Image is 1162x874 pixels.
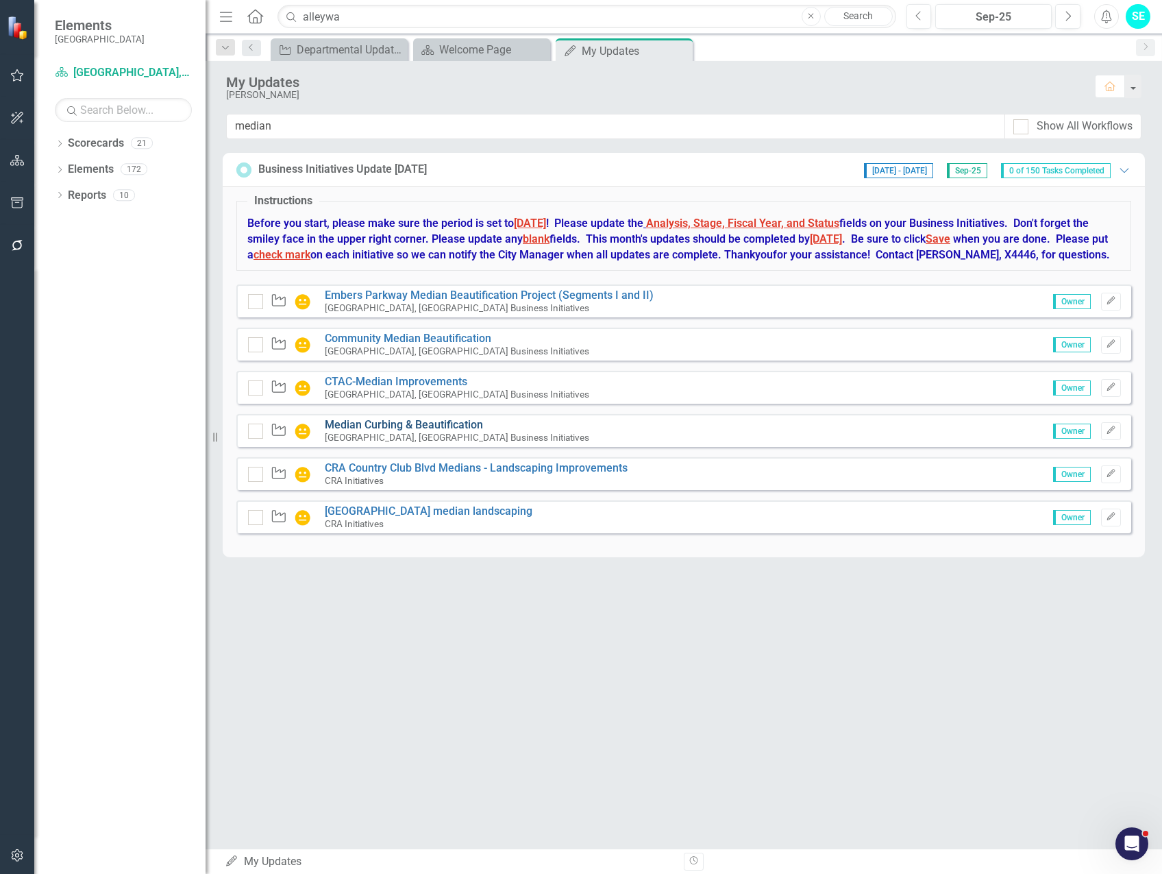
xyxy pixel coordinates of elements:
[935,4,1052,29] button: Sep-25
[131,138,153,149] div: 21
[439,41,547,58] div: Welcome Page
[947,163,987,178] span: Sep-25
[325,418,483,431] a: Median Curbing & Beautification
[1053,510,1091,525] span: Owner
[325,389,589,400] small: [GEOGRAPHIC_DATA], [GEOGRAPHIC_DATA] Business Initiatives
[277,5,895,29] input: Search ClearPoint...
[295,293,311,310] img: In Progress
[325,475,384,486] small: CRA Initiatives
[254,248,310,261] span: check mark
[864,163,933,178] span: [DATE] - [DATE]
[55,34,145,45] small: [GEOGRAPHIC_DATA]
[55,98,192,122] input: Search Below...
[1053,424,1091,439] span: Owner
[113,189,135,201] div: 10
[295,423,311,439] img: In Progress
[325,302,589,313] small: [GEOGRAPHIC_DATA], [GEOGRAPHIC_DATA] Business Initiatives
[810,232,842,245] span: [DATE]
[295,337,311,353] img: In Progress
[1115,827,1148,860] iframe: Intercom live chat
[226,75,1081,90] div: My Updates
[247,217,1110,261] strong: Before you start, please make sure the period is set to ! Please update the fields on your Busine...
[1053,380,1091,396] span: Owner
[55,17,145,34] span: Elements
[274,41,404,58] a: Departmental Update Report
[68,188,106,204] a: Reports
[295,380,311,396] img: In Progress
[226,114,1005,139] input: Filter My Updates...
[1053,294,1091,309] span: Owner
[1053,337,1091,352] span: Owner
[5,14,32,40] img: ClearPoint Strategy
[68,136,124,151] a: Scorecards
[325,432,589,443] small: [GEOGRAPHIC_DATA], [GEOGRAPHIC_DATA] Business Initiatives
[523,232,549,245] span: blank
[325,345,589,356] small: [GEOGRAPHIC_DATA], [GEOGRAPHIC_DATA] Business Initiatives
[55,65,192,81] a: [GEOGRAPHIC_DATA], [GEOGRAPHIC_DATA] Business Initiatives
[325,505,532,518] a: [GEOGRAPHIC_DATA] median landscaping
[258,162,427,178] div: Business Initiatives Update [DATE]
[582,43,689,60] div: My Updates
[926,232,950,245] span: Save
[325,289,654,302] a: Embers Parkway Median Beautification Project (Segments I and II)
[417,41,547,58] a: Welcome Page
[68,162,114,178] a: Elements
[295,466,311,483] img: In Progress
[940,9,1047,25] div: Sep-25
[121,164,147,175] div: 172
[297,41,404,58] div: Departmental Update Report
[824,7,893,26] a: Search
[755,248,773,261] span: you
[325,461,628,474] a: CRA Country Club Blvd Medians - Landscaping Improvements
[325,518,384,529] small: CRA Initiatives
[514,217,546,230] span: [DATE]
[295,509,311,526] img: In Progress
[325,375,467,388] a: CTAC-Median Improvements
[225,854,673,870] div: My Updates
[1053,467,1091,482] span: Owner
[646,217,839,230] span: Analysis, Stage, Fiscal Year, and Status
[247,193,319,209] legend: Instructions
[1037,119,1133,134] div: Show All Workflows
[1001,163,1111,178] span: 0 of 150 Tasks Completed
[325,332,491,345] a: Community Median Beautification
[1126,4,1150,29] button: SE
[226,90,1081,100] div: [PERSON_NAME]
